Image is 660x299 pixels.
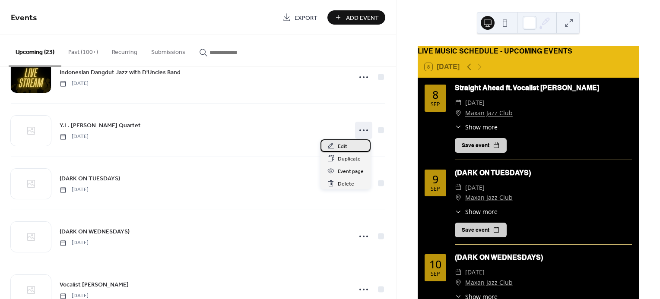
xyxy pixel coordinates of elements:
span: Show more [465,123,498,132]
div: Straight Ahead ft. Vocalist [PERSON_NAME] [455,83,632,93]
span: Delete [338,179,354,189]
div: Sep [431,271,440,277]
div: ​ [455,98,462,108]
div: 10 [429,259,441,270]
a: Export [276,10,324,25]
span: Add Event [346,13,379,22]
button: Submissions [144,35,192,66]
button: ​Show more [455,207,498,216]
span: [DATE] [60,80,89,88]
div: (DARK ON WEDNESDAYS) [455,252,632,263]
span: Vocalist [PERSON_NAME] [60,280,129,290]
div: ​ [455,192,462,203]
span: [DATE] [60,133,89,141]
a: Maxan Jazz Club [465,192,513,203]
span: [DATE] [465,98,485,108]
button: Add Event [327,10,385,25]
div: ​ [455,207,462,216]
div: ​ [455,183,462,193]
div: Sep [431,102,440,107]
a: Maxan Jazz Club [465,108,513,118]
button: Save event [455,138,507,153]
div: Sep [431,186,440,192]
button: Save event [455,223,507,237]
a: Maxan Jazz Club [465,277,513,288]
a: (DARK ON TUESDAYS) [60,173,120,183]
span: [DATE] [60,239,89,247]
a: Vocalist [PERSON_NAME] [60,280,129,290]
span: [DATE] [465,267,485,277]
div: ​ [455,267,462,277]
div: 9 [432,174,438,185]
span: Show more [465,207,498,216]
div: 8 [432,89,438,100]
div: ​ [455,277,462,288]
a: (DARK ON WEDNESDAYS) [60,227,130,236]
div: ​ [455,108,462,118]
div: (DARK ON TUESDAYS) [455,168,632,178]
span: [DATE] [60,186,89,194]
button: ​Show more [455,123,498,132]
div: ​ [455,123,462,132]
a: Indonesian Dangdut Jazz with D'Uncles Band [60,67,181,77]
a: Y.L. [PERSON_NAME] Quartet [60,120,141,130]
span: Duplicate [338,154,361,164]
div: LIVE MUSIC SCHEDULE - UPCOMING EVENTS [418,46,639,57]
span: Y.L. [PERSON_NAME] Quartet [60,121,141,130]
button: Upcoming (23) [9,35,61,66]
span: [DATE] [465,183,485,193]
span: Event page [338,167,364,176]
span: Edit [338,142,347,151]
span: Events [11,9,37,26]
button: Past (100+) [61,35,105,66]
button: Recurring [105,35,144,66]
span: Export [295,13,317,22]
span: Indonesian Dangdut Jazz with D'Uncles Band [60,68,181,77]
